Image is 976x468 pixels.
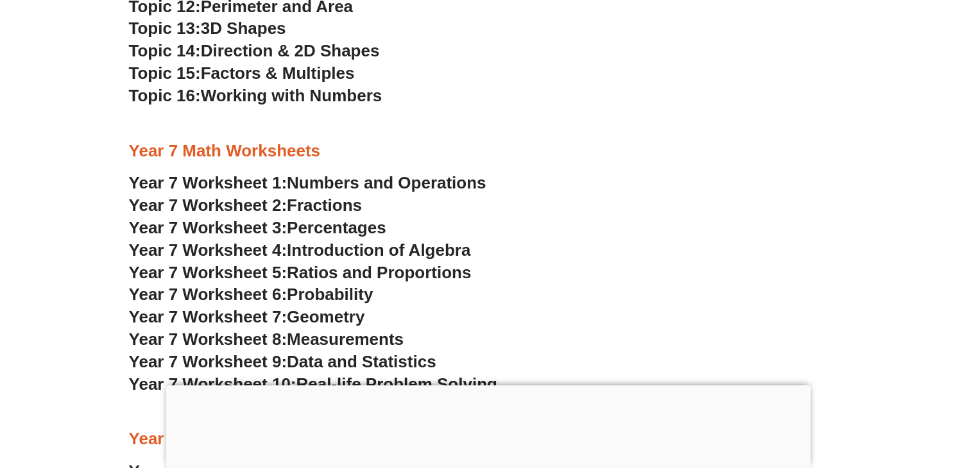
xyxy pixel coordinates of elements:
[762,324,976,468] iframe: Chat Widget
[287,263,471,282] span: Ratios and Proportions
[129,196,287,215] span: Year 7 Worksheet 2:
[129,173,486,192] a: Year 7 Worksheet 1:Numbers and Operations
[287,173,486,192] span: Numbers and Operations
[129,19,201,38] span: Topic 13:
[129,330,287,349] span: Year 7 Worksheet 8:
[129,307,287,326] span: Year 7 Worksheet 7:
[129,263,287,282] span: Year 7 Worksheet 5:
[287,330,404,349] span: Measurements
[129,140,848,162] h3: Year 7 Math Worksheets
[287,352,436,371] span: Data and Statistics
[129,330,404,349] a: Year 7 Worksheet 8:Measurements
[129,352,287,371] span: Year 7 Worksheet 9:
[129,428,848,450] h3: Year 8 Math Worksheet
[129,352,436,371] a: Year 7 Worksheet 9:Data and Statistics
[129,374,296,394] span: Year 7 Worksheet 10:
[201,41,380,60] span: Direction & 2D Shapes
[129,41,380,60] a: Topic 14:Direction & 2D Shapes
[296,374,497,394] span: Real-life Problem Solving
[129,86,382,105] a: Topic 16:Working with Numbers
[129,86,201,105] span: Topic 16:
[201,63,355,83] span: Factors & Multiples
[129,63,355,83] a: Topic 15:Factors & Multiples
[287,240,470,260] span: Introduction of Algebra
[129,285,287,304] span: Year 7 Worksheet 6:
[129,240,471,260] a: Year 7 Worksheet 4:Introduction of Algebra
[129,41,201,60] span: Topic 14:
[201,19,286,38] span: 3D Shapes
[166,385,810,465] iframe: Advertisement
[287,285,373,304] span: Probability
[287,218,386,237] span: Percentages
[129,63,201,83] span: Topic 15:
[129,374,497,394] a: Year 7 Worksheet 10:Real-life Problem Solving
[129,240,287,260] span: Year 7 Worksheet 4:
[129,196,362,215] a: Year 7 Worksheet 2:Fractions
[129,307,365,326] a: Year 7 Worksheet 7:Geometry
[287,307,364,326] span: Geometry
[129,218,386,237] a: Year 7 Worksheet 3:Percentages
[129,173,287,192] span: Year 7 Worksheet 1:
[129,263,472,282] a: Year 7 Worksheet 5:Ratios and Proportions
[129,218,287,237] span: Year 7 Worksheet 3:
[287,196,362,215] span: Fractions
[201,86,382,105] span: Working with Numbers
[129,285,373,304] a: Year 7 Worksheet 6:Probability
[129,19,286,38] a: Topic 13:3D Shapes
